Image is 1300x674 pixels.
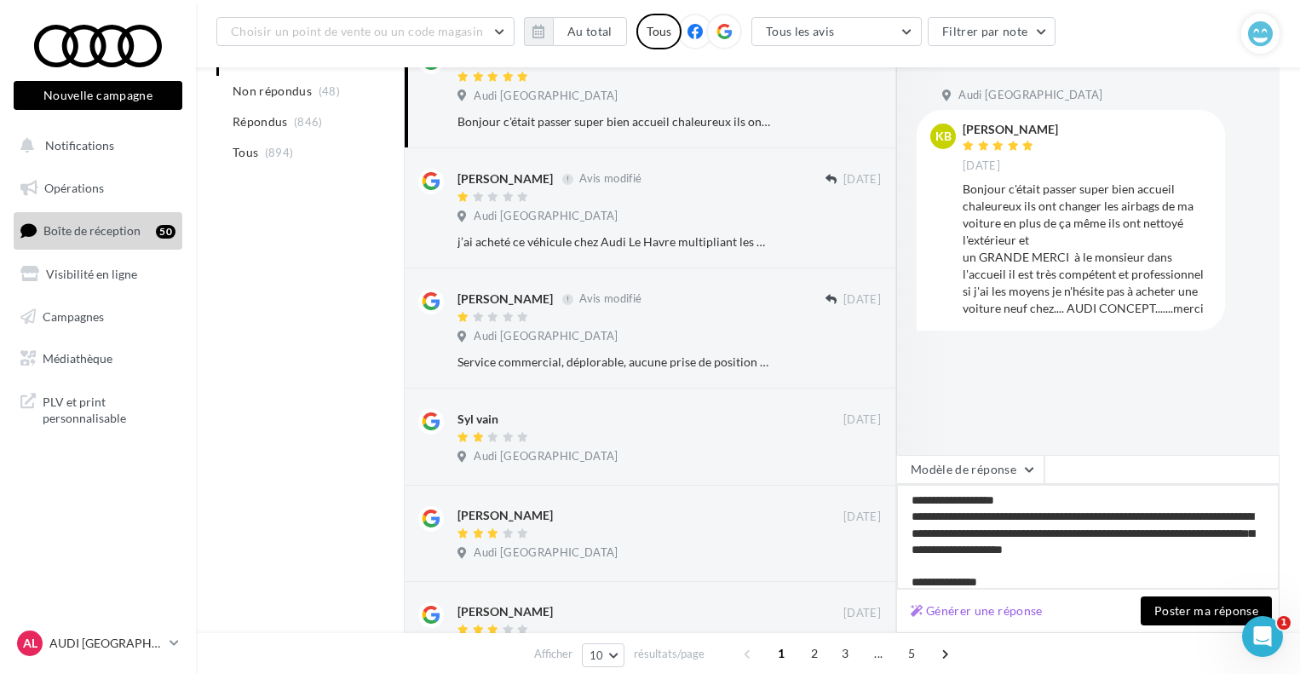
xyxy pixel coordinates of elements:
[10,299,186,335] a: Campagnes
[843,292,881,308] span: [DATE]
[43,351,112,366] span: Médiathèque
[843,510,881,525] span: [DATE]
[45,138,114,153] span: Notifications
[524,17,627,46] button: Au total
[233,113,288,130] span: Répondus
[801,640,828,667] span: 2
[457,354,770,371] div: Service commercial, déplorable, aucune prise de position favorable vers le client . Véhicule vend...
[636,14,682,49] div: Tous
[265,146,294,159] span: (894)
[1277,616,1291,630] span: 1
[10,256,186,292] a: Visibilité en ligne
[457,233,770,251] div: j’ai acheté ce véhicule chez Audi Le Havre multipliant les pannes et les allers-retours dans des ...
[553,17,627,46] button: Au total
[898,640,925,667] span: 5
[958,88,1102,103] span: Audi [GEOGRAPHIC_DATA]
[935,128,952,145] span: KB
[231,24,483,38] span: Choisir un point de vente ou un code magasin
[579,292,641,306] span: Avis modifié
[590,648,604,662] span: 10
[474,545,618,561] span: Audi [GEOGRAPHIC_DATA]
[457,411,498,428] div: Syl vain
[46,267,137,281] span: Visibilité en ligne
[534,646,572,662] span: Afficher
[44,181,104,195] span: Opérations
[14,627,182,660] a: AL AUDI [GEOGRAPHIC_DATA]
[928,17,1056,46] button: Filtrer par note
[233,83,312,100] span: Non répondus
[896,455,1044,484] button: Modèle de réponse
[457,603,553,620] div: [PERSON_NAME]
[10,212,186,249] a: Boîte de réception50
[23,635,37,652] span: AL
[457,113,770,130] div: Bonjour c'était passer super bien accueil chaleureux ils ont changer les airbags de ma voiture en...
[768,640,795,667] span: 1
[10,341,186,377] a: Médiathèque
[963,158,1000,174] span: [DATE]
[457,170,553,187] div: [PERSON_NAME]
[233,144,258,161] span: Tous
[1242,616,1283,657] iframe: Intercom live chat
[582,643,625,667] button: 10
[457,291,553,308] div: [PERSON_NAME]
[216,17,515,46] button: Choisir un point de vente ou un code magasin
[10,170,186,206] a: Opérations
[963,124,1058,135] div: [PERSON_NAME]
[14,81,182,110] button: Nouvelle campagne
[843,412,881,428] span: [DATE]
[963,181,1211,317] div: Bonjour c'était passer super bien accueil chaleureux ils ont changer les airbags de ma voiture en...
[10,383,186,434] a: PLV et print personnalisable
[294,115,323,129] span: (846)
[43,223,141,238] span: Boîte de réception
[156,225,175,239] div: 50
[843,172,881,187] span: [DATE]
[43,390,175,427] span: PLV et print personnalisable
[319,84,340,98] span: (48)
[49,635,163,652] p: AUDI [GEOGRAPHIC_DATA]
[474,449,618,464] span: Audi [GEOGRAPHIC_DATA]
[865,640,892,667] span: ...
[843,606,881,621] span: [DATE]
[474,209,618,224] span: Audi [GEOGRAPHIC_DATA]
[1141,596,1272,625] button: Poster ma réponse
[474,329,618,344] span: Audi [GEOGRAPHIC_DATA]
[634,646,705,662] span: résultats/page
[904,601,1050,621] button: Générer une réponse
[457,507,553,524] div: [PERSON_NAME]
[10,128,179,164] button: Notifications
[766,24,835,38] span: Tous les avis
[831,640,859,667] span: 3
[579,172,641,186] span: Avis modifié
[474,89,618,104] span: Audi [GEOGRAPHIC_DATA]
[43,308,104,323] span: Campagnes
[751,17,922,46] button: Tous les avis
